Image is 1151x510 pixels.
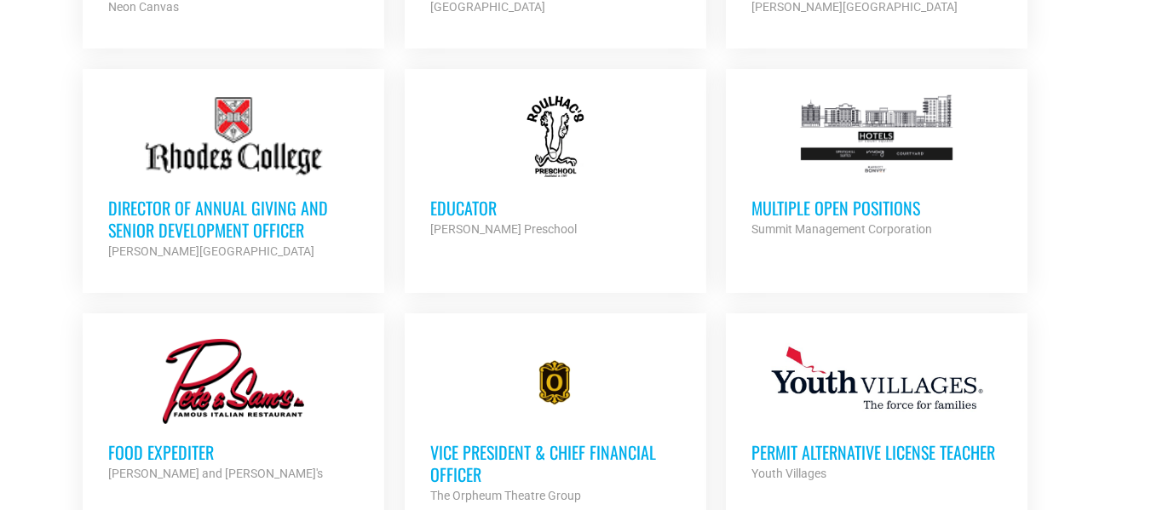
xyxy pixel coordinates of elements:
[108,467,323,480] strong: [PERSON_NAME] and [PERSON_NAME]'s
[405,69,706,265] a: Educator [PERSON_NAME] Preschool
[726,69,1027,265] a: Multiple Open Positions Summit Management Corporation
[726,313,1027,509] a: Permit Alternative License Teacher Youth Villages
[751,197,1002,219] h3: Multiple Open Positions
[751,467,826,480] strong: Youth Villages
[108,244,314,258] strong: [PERSON_NAME][GEOGRAPHIC_DATA]
[83,313,384,509] a: Food Expediter [PERSON_NAME] and [PERSON_NAME]'s
[108,197,359,241] h3: Director of Annual Giving and Senior Development Officer
[430,197,681,219] h3: Educator
[430,441,681,485] h3: Vice President & Chief Financial Officer
[430,222,577,236] strong: [PERSON_NAME] Preschool
[108,441,359,463] h3: Food Expediter
[430,489,581,502] strong: The Orpheum Theatre Group
[751,441,1002,463] h3: Permit Alternative License Teacher
[83,69,384,287] a: Director of Annual Giving and Senior Development Officer [PERSON_NAME][GEOGRAPHIC_DATA]
[751,222,932,236] strong: Summit Management Corporation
